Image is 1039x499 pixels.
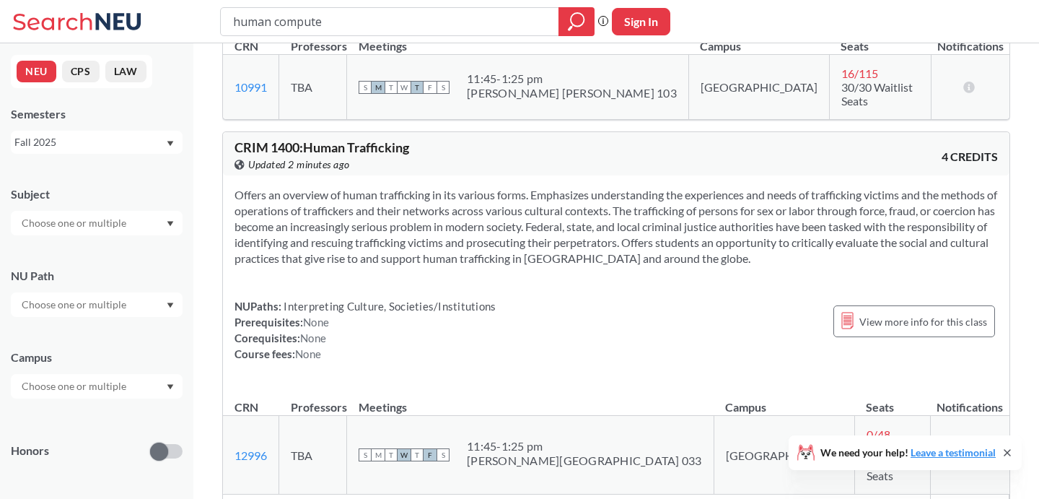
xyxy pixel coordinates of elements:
span: W [398,448,411,461]
span: 0 / 48 [867,428,890,441]
td: [GEOGRAPHIC_DATA] [714,416,854,495]
span: S [437,448,450,461]
svg: Dropdown arrow [167,221,174,227]
span: We need your help! [820,448,996,458]
th: Notifications [931,385,1009,416]
span: F [424,448,437,461]
div: Campus [11,350,183,365]
span: T [411,81,424,94]
div: CRN [234,399,258,415]
td: [GEOGRAPHIC_DATA] [688,55,829,120]
div: Fall 2025Dropdown arrow [11,131,183,154]
div: Semesters [11,106,183,122]
th: Meetings [347,385,714,416]
div: NU Path [11,268,183,284]
span: M [372,81,385,94]
input: Choose one or multiple [14,296,136,313]
td: TBA [279,55,347,120]
a: 12996 [234,448,267,462]
span: 16 / 115 [841,66,878,80]
span: 4 CREDITS [942,149,998,165]
div: Fall 2025 [14,134,165,150]
span: Interpreting Culture, Societies/Institutions [281,300,496,313]
div: 11:45 - 1:25 pm [467,439,702,454]
a: 10991 [234,80,267,94]
svg: Dropdown arrow [167,303,174,308]
span: F [424,81,437,94]
input: Choose one or multiple [14,214,136,232]
span: None [303,316,329,329]
th: Campus [714,385,854,416]
span: T [385,448,398,461]
svg: Dropdown arrow [167,384,174,390]
button: NEU [17,61,56,82]
button: Sign In [612,8,670,35]
td: TBA [279,416,347,495]
div: NUPaths: Prerequisites: Corequisites: Course fees: [234,298,496,362]
svg: magnifying glass [568,12,585,32]
div: magnifying glass [558,7,595,36]
th: Professors [279,385,347,416]
button: CPS [62,61,100,82]
a: Leave a testimonial [911,446,996,459]
span: View more info for this class [859,313,987,331]
div: 11:45 - 1:25 pm [467,71,677,86]
span: Updated 2 minutes ago [248,157,350,173]
div: CRN [234,38,258,54]
span: S [437,81,450,94]
div: [PERSON_NAME] [PERSON_NAME] 103 [467,86,677,100]
div: Subject [11,186,183,202]
input: Class, professor, course number, "phrase" [232,9,548,34]
p: Honors [11,443,49,459]
span: S [359,448,372,461]
span: CRIM 1400 : Human Trafficking [234,139,409,155]
span: None [300,331,326,344]
button: LAW [105,61,146,82]
input: Choose one or multiple [14,378,136,395]
span: None [295,347,321,360]
span: S [359,81,372,94]
span: W [398,81,411,94]
span: 30/30 Waitlist Seats [841,80,913,108]
div: Dropdown arrow [11,374,183,399]
span: M [372,448,385,461]
div: Dropdown arrow [11,292,183,317]
svg: Dropdown arrow [167,141,174,147]
span: T [385,81,398,94]
th: Seats [854,385,931,416]
div: [PERSON_NAME][GEOGRAPHIC_DATA] 033 [467,454,702,468]
div: Dropdown arrow [11,211,183,235]
span: T [411,448,424,461]
section: Offers an overview of human trafficking in its various forms. Emphasizes understanding the experi... [234,187,998,266]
